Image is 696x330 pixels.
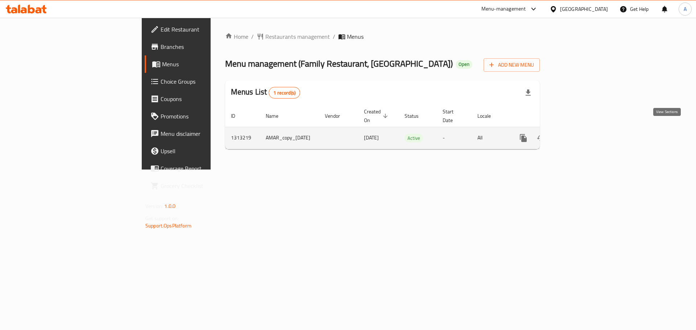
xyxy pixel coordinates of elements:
[161,164,252,173] span: Coverage Report
[145,125,258,142] a: Menu disclaimer
[437,127,472,149] td: -
[161,181,252,190] span: Grocery Checklist
[161,77,252,86] span: Choice Groups
[145,160,258,177] a: Coverage Report
[231,87,300,99] h2: Menus List
[477,112,500,120] span: Locale
[161,25,252,34] span: Edit Restaurant
[145,90,258,108] a: Coupons
[145,108,258,125] a: Promotions
[269,87,300,99] div: Total records count
[515,129,532,147] button: more
[560,5,608,13] div: [GEOGRAPHIC_DATA]
[405,112,428,120] span: Status
[161,112,252,121] span: Promotions
[145,214,179,223] span: Get support on:
[443,107,463,125] span: Start Date
[489,60,534,70] span: Add New Menu
[405,134,423,142] span: Active
[231,112,245,120] span: ID
[145,21,258,38] a: Edit Restaurant
[509,105,590,127] th: Actions
[225,32,540,41] nav: breadcrumb
[145,38,258,55] a: Branches
[145,177,258,195] a: Grocery Checklist
[472,127,509,149] td: All
[364,133,379,142] span: [DATE]
[145,201,163,211] span: Version:
[145,73,258,90] a: Choice Groups
[145,221,191,230] a: Support.OpsPlatform
[260,127,319,149] td: AMAR_copy_[DATE]
[481,5,526,13] div: Menu-management
[684,5,687,13] span: A
[145,142,258,160] a: Upsell
[265,32,330,41] span: Restaurants management
[484,58,540,72] button: Add New Menu
[161,42,252,51] span: Branches
[161,95,252,103] span: Coupons
[257,32,330,41] a: Restaurants management
[266,112,288,120] span: Name
[145,55,258,73] a: Menus
[456,60,472,69] div: Open
[162,60,252,68] span: Menus
[456,61,472,67] span: Open
[269,89,300,96] span: 1 record(s)
[519,84,537,101] div: Export file
[164,201,175,211] span: 1.0.0
[161,129,252,138] span: Menu disclaimer
[532,129,550,147] button: Change Status
[225,55,453,72] span: Menu management ( Family Restaurant, [GEOGRAPHIC_DATA] )
[325,112,349,120] span: Vendor
[225,105,590,149] table: enhanced table
[347,32,364,41] span: Menus
[333,32,335,41] li: /
[161,147,252,155] span: Upsell
[364,107,390,125] span: Created On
